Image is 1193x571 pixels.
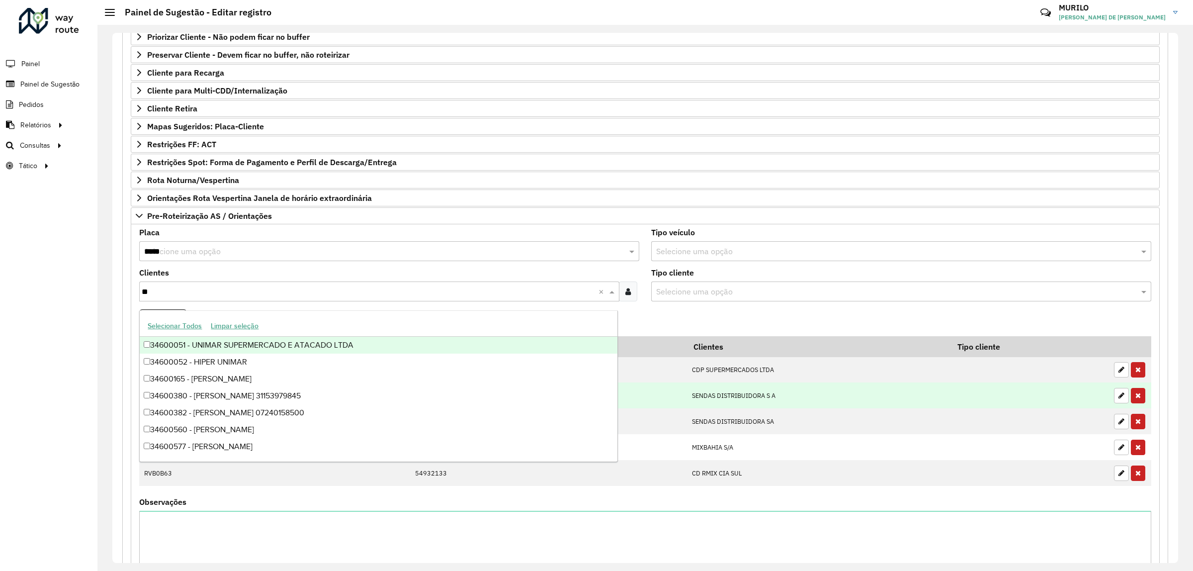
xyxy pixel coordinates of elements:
[147,87,287,95] span: Cliente para Multi-CDD/Internalização
[20,140,50,151] span: Consultas
[115,7,271,18] h2: Painel de Sugestão - Editar registro
[131,172,1160,189] a: Rota Noturna/Vespertina
[139,496,186,508] label: Observações
[140,354,617,371] div: 34600052 - HIPER UNIMAR
[140,371,617,387] div: 34600165 - [PERSON_NAME]
[131,82,1160,99] a: Cliente para Multi-CDD/Internalização
[686,434,950,460] td: MIXBAHIA S/A
[131,136,1160,153] a: Restrições FF: ACT
[139,310,618,462] ng-dropdown-panel: Options list
[686,357,950,383] td: CDP SUPERMERCADOS LTDA
[140,438,617,455] div: 34600577 - [PERSON_NAME]
[131,154,1160,171] a: Restrições Spot: Forma de Pagamento e Perfil de Descarga/Entrega
[147,212,272,220] span: Pre-Roteirização AS / Orientações
[19,99,44,110] span: Pedidos
[410,460,686,486] td: 54932133
[21,59,40,69] span: Painel
[686,382,950,408] td: SENDAS DISTRIBUIDORA S A
[147,194,372,202] span: Orientações Rota Vespertina Janela de horário extraordinária
[131,207,1160,224] a: Pre-Roteirização AS / Orientações
[131,64,1160,81] a: Cliente para Recarga
[651,226,695,238] label: Tipo veículo
[147,140,216,148] span: Restrições FF: ACT
[147,176,239,184] span: Rota Noturna/Vespertina
[950,336,1108,357] th: Tipo cliente
[140,421,617,438] div: 34600560 - [PERSON_NAME]
[147,69,224,77] span: Cliente para Recarga
[140,404,617,421] div: 34600382 - [PERSON_NAME] 07240158500
[131,118,1160,135] a: Mapas Sugeridos: Placa-Cliente
[147,51,349,59] span: Preservar Cliente - Devem ficar no buffer, não roteirizar
[143,318,206,334] button: Selecionar Todos
[20,79,80,90] span: Painel de Sugestão
[686,336,950,357] th: Clientes
[598,285,607,297] span: Clear all
[139,309,187,328] button: Adicionar
[131,190,1160,206] a: Orientações Rota Vespertina Janela de horário extraordinária
[139,460,249,486] td: RVB0B63
[147,104,197,112] span: Cliente Retira
[131,46,1160,63] a: Preservar Cliente - Devem ficar no buffer, não roteirizar
[140,337,617,354] div: 34600051 - UNIMAR SUPERMERCADO E ATACADO LTDA
[139,226,160,238] label: Placa
[131,100,1160,117] a: Cliente Retira
[686,408,950,434] td: SENDAS DISTRIBUIDORA SA
[140,455,617,472] div: 34600581 - 56.059.260 [PERSON_NAME]
[1035,2,1056,23] a: Contato Rápido
[140,387,617,404] div: 34600380 - [PERSON_NAME] 31153979845
[1059,3,1166,12] h3: MURILO
[131,28,1160,45] a: Priorizar Cliente - Não podem ficar no buffer
[686,460,950,486] td: CD RMIX CIA SUL
[1059,13,1166,22] span: [PERSON_NAME] DE [PERSON_NAME]
[19,161,37,171] span: Tático
[147,158,397,166] span: Restrições Spot: Forma de Pagamento e Perfil de Descarga/Entrega
[206,318,263,334] button: Limpar seleção
[651,267,694,279] label: Tipo cliente
[147,33,310,41] span: Priorizar Cliente - Não podem ficar no buffer
[139,267,169,279] label: Clientes
[20,120,51,130] span: Relatórios
[147,122,264,130] span: Mapas Sugeridos: Placa-Cliente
